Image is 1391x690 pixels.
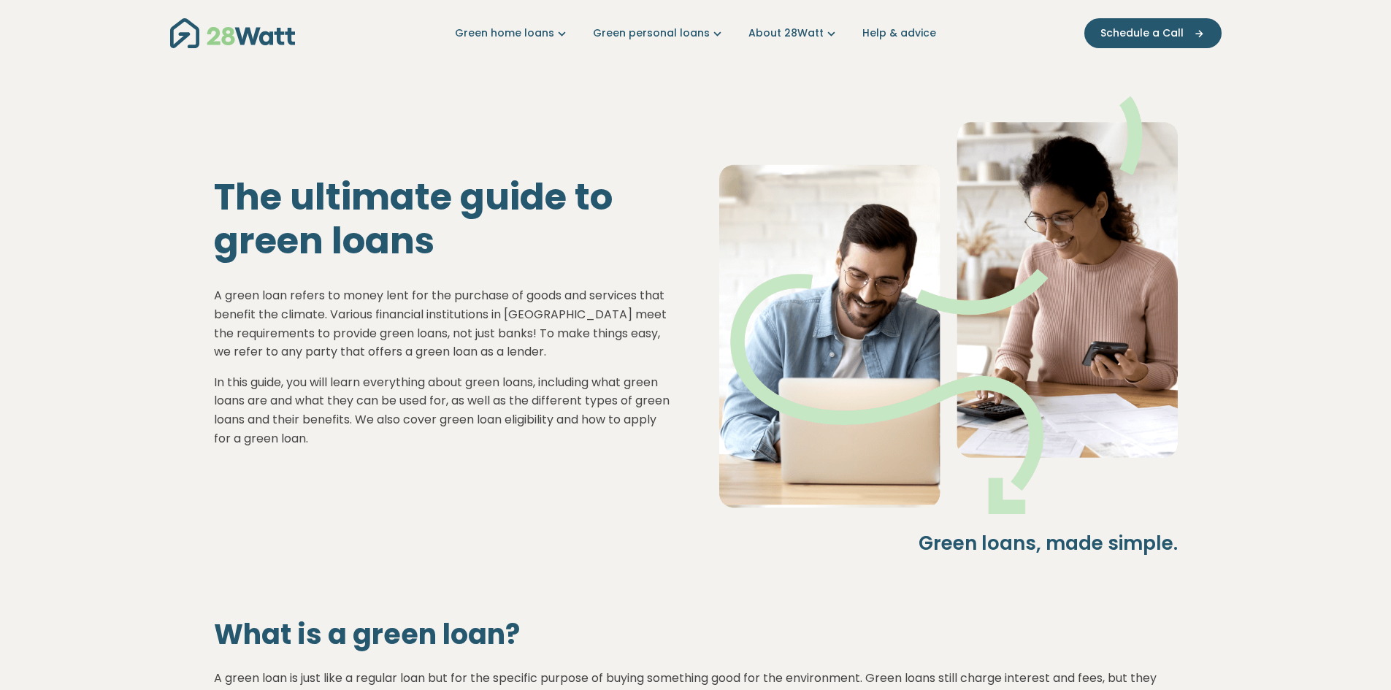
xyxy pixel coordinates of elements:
[214,373,672,448] p: In this guide, you will learn everything about green loans, including what green loans are and wh...
[1084,18,1222,48] button: Schedule a Call
[170,15,1222,52] nav: Main navigation
[455,26,570,41] a: Green home loans
[170,18,295,48] img: 28Watt
[593,26,725,41] a: Green personal loans
[214,286,672,361] p: A green loan refers to money lent for the purchase of goods and services that benefit the climate...
[214,618,1178,651] h2: What is a green loan?
[748,26,839,41] a: About 28Watt
[862,26,936,41] a: Help & advice
[1100,26,1184,41] span: Schedule a Call
[214,175,672,263] h1: The ultimate guide to green loans
[719,532,1178,556] h4: Green loans, made simple.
